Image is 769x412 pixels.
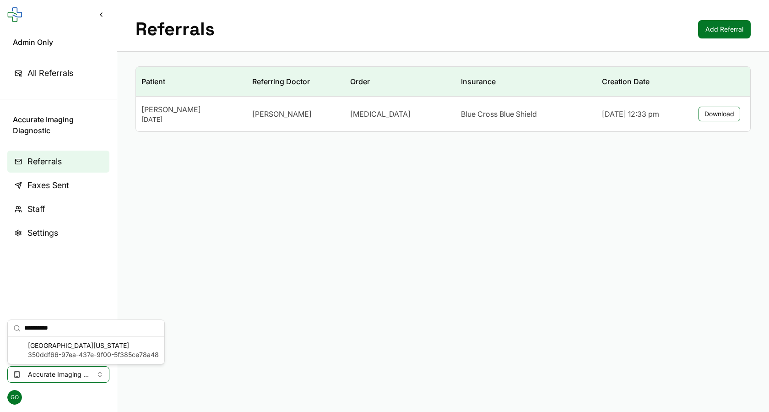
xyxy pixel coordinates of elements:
th: Insurance [455,67,597,97]
span: Staff [27,203,45,216]
a: All Referrals [7,62,109,84]
button: Download [699,107,740,121]
th: Order [345,67,455,97]
span: Faxes Sent [27,179,69,192]
th: Creation Date [596,67,688,97]
div: Suggestions [8,336,164,364]
div: [PERSON_NAME] [141,104,241,115]
a: Add Referral [698,20,751,38]
button: Collapse sidebar [93,6,109,23]
a: Staff [7,198,109,220]
span: [MEDICAL_DATA] [350,108,411,119]
span: Admin Only [13,37,104,48]
span: [GEOGRAPHIC_DATA][US_STATE] [28,341,159,350]
span: 350ddf66-97ea-437e-9f00-5f385ce78a48 [28,350,159,359]
span: Settings [27,227,58,239]
div: [DATE] [141,115,241,124]
span: Accurate Imaging Diagnostic [28,370,89,379]
a: Referrals [7,151,109,173]
a: Settings [7,222,109,244]
th: Referring Doctor [247,67,345,97]
a: Faxes Sent [7,174,109,196]
h1: Referrals [135,18,215,40]
button: Select clinic [7,366,109,383]
span: GO [7,390,22,405]
div: [DATE] 12:33 pm [602,108,683,119]
span: Accurate Imaging Diagnostic [13,114,104,136]
span: Referrals [27,155,62,168]
span: Blue Cross Blue Shield [461,108,537,119]
span: All Referrals [27,67,73,80]
span: [PERSON_NAME] [252,108,312,119]
th: Patient [136,67,247,97]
